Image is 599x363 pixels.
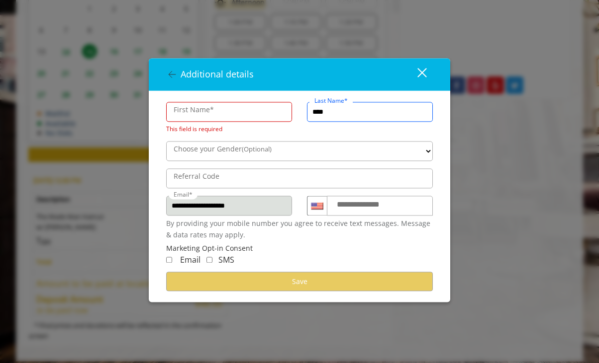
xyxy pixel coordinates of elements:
button: close dialog [399,64,433,84]
label: Choose your Gender [169,144,277,155]
input: Email [166,196,292,216]
input: ReferralCode [166,169,433,189]
input: Lastname [307,102,433,122]
span: Save [292,277,307,286]
div: Marketing Opt-in Consent [166,243,433,254]
select: Choose your Gender [166,142,433,161]
input: FirstName [166,102,292,122]
div: FirstName [166,124,292,134]
input: Receive Marketing Email [166,257,172,263]
span: Email [180,255,200,266]
div: Country [307,196,327,216]
label: Last Name* [309,96,353,105]
label: Referral Code [169,171,224,182]
span: Additional details [181,68,254,80]
label: First Name* [169,104,219,115]
div: By providing your mobile number you agree to receive text messages. Message & data rates may apply. [166,218,433,241]
input: Receive Marketing SMS [206,257,212,263]
span: (Optional) [242,145,272,154]
div: close dialog [406,67,426,82]
button: Save [166,272,433,291]
label: Email* [169,190,198,200]
span: SMS [218,255,234,266]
